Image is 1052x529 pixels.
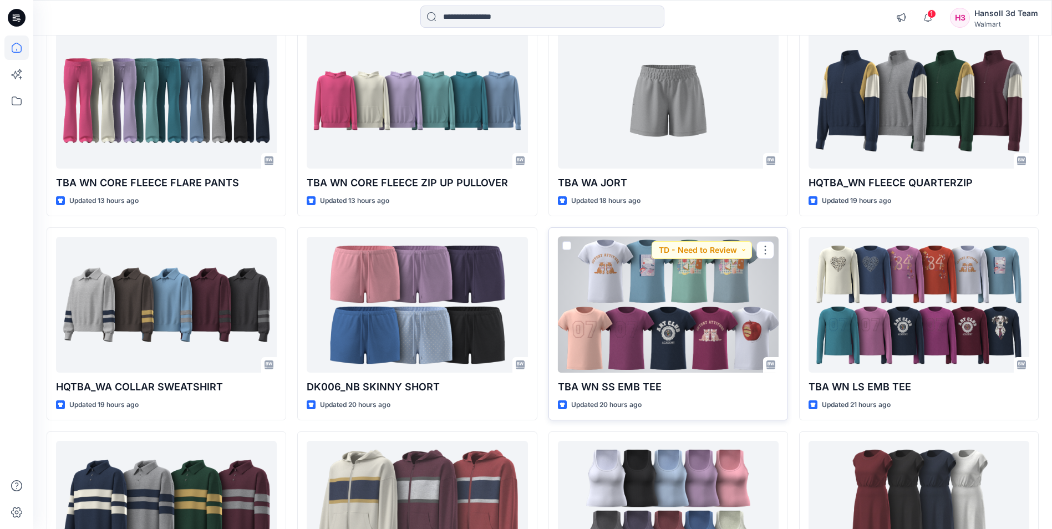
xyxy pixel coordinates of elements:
a: HQTBA_WN FLEECE QUARTERZIP [809,33,1029,169]
p: Updated 20 hours ago [571,399,642,411]
p: HQTBA_WA COLLAR SWEATSHIRT [56,379,277,395]
span: 1 [927,9,936,18]
p: Updated 20 hours ago [320,399,390,411]
div: H3 [950,8,970,28]
p: HQTBA_WN FLEECE QUARTERZIP [809,175,1029,191]
p: TBA WN CORE FLEECE ZIP UP PULLOVER [307,175,527,191]
a: TBA WN SS EMB TEE [558,237,779,373]
div: Walmart [974,20,1038,28]
a: TBA WN CORE FLEECE ZIP UP PULLOVER [307,33,527,169]
p: DK006_NB SKINNY SHORT [307,379,527,395]
p: TBA WA JORT [558,175,779,191]
p: Updated 21 hours ago [822,399,891,411]
p: TBA WN LS EMB TEE [809,379,1029,395]
p: Updated 19 hours ago [69,399,139,411]
a: TBA WN CORE FLEECE FLARE PANTS [56,33,277,169]
a: TBA WA JORT [558,33,779,169]
p: Updated 13 hours ago [69,195,139,207]
a: HQTBA_WA COLLAR SWEATSHIRT [56,237,277,373]
p: TBA WN CORE FLEECE FLARE PANTS [56,175,277,191]
p: Updated 18 hours ago [571,195,641,207]
div: Hansoll 3d Team [974,7,1038,20]
p: Updated 13 hours ago [320,195,389,207]
a: TBA WN LS EMB TEE [809,237,1029,373]
a: DK006_NB SKINNY SHORT [307,237,527,373]
p: Updated 19 hours ago [822,195,891,207]
p: TBA WN SS EMB TEE [558,379,779,395]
